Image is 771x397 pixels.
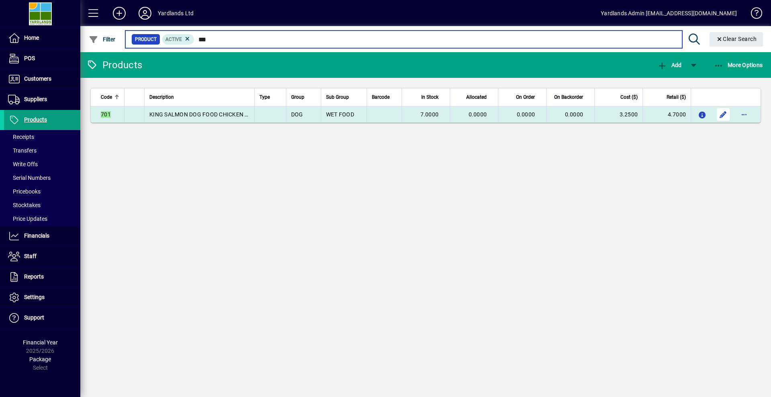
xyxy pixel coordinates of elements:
[4,198,80,212] a: Stocktakes
[149,111,264,118] span: KING SALMON DOG FOOD CHICKEN & VEGE
[517,111,535,118] span: 0.0000
[162,34,194,45] mat-chip: Activation Status: Active
[4,267,80,287] a: Reports
[135,35,157,43] span: Product
[4,144,80,157] a: Transfers
[420,111,439,118] span: 7.0000
[4,130,80,144] a: Receipts
[132,6,158,20] button: Profile
[87,32,118,47] button: Filter
[23,339,58,346] span: Financial Year
[8,202,41,208] span: Stocktakes
[259,93,281,102] div: Type
[655,58,683,72] button: Add
[158,7,194,20] div: Yardlands Ltd
[657,62,681,68] span: Add
[8,147,37,154] span: Transfers
[4,287,80,307] a: Settings
[24,116,47,123] span: Products
[8,188,41,195] span: Pricebooks
[106,6,132,20] button: Add
[24,55,35,61] span: POS
[455,93,494,102] div: Allocated
[291,93,304,102] span: Group
[24,35,39,41] span: Home
[149,93,249,102] div: Description
[4,171,80,185] a: Serial Numbers
[4,28,80,48] a: Home
[4,49,80,69] a: POS
[4,308,80,328] a: Support
[738,108,751,121] button: More options
[466,93,487,102] span: Allocated
[24,294,45,300] span: Settings
[101,93,112,102] span: Code
[86,59,142,71] div: Products
[4,212,80,226] a: Price Updates
[326,93,349,102] span: Sub Group
[291,93,316,102] div: Group
[745,2,761,28] a: Knowledge Base
[149,93,174,102] span: Description
[554,93,583,102] span: On Backorder
[4,69,80,89] a: Customers
[620,93,638,102] span: Cost ($)
[503,93,542,102] div: On Order
[551,93,590,102] div: On Backorder
[667,93,686,102] span: Retail ($)
[372,93,397,102] div: Barcode
[642,106,691,122] td: 4.7000
[24,314,44,321] span: Support
[601,7,737,20] div: Yardlands Admin [EMAIL_ADDRESS][DOMAIN_NAME]
[24,75,51,82] span: Customers
[8,134,34,140] span: Receipts
[594,106,642,122] td: 3.2500
[4,246,80,267] a: Staff
[24,273,44,280] span: Reports
[714,62,763,68] span: More Options
[8,216,47,222] span: Price Updates
[421,93,439,102] span: In Stock
[326,111,354,118] span: WET FOOD
[4,185,80,198] a: Pricebooks
[8,175,51,181] span: Serial Numbers
[372,93,390,102] span: Barcode
[716,36,757,42] span: Clear Search
[24,96,47,102] span: Suppliers
[4,226,80,246] a: Financials
[326,93,362,102] div: Sub Group
[8,161,38,167] span: Write Offs
[710,32,763,47] button: Clear
[29,356,51,362] span: Package
[89,36,116,43] span: Filter
[24,253,37,259] span: Staff
[516,93,535,102] span: On Order
[259,93,270,102] span: Type
[291,111,303,118] span: DOG
[407,93,446,102] div: In Stock
[712,58,765,72] button: More Options
[101,111,111,118] em: 701
[24,232,49,239] span: Financials
[565,111,583,118] span: 0.0000
[101,93,119,102] div: Code
[469,111,487,118] span: 0.0000
[4,90,80,110] a: Suppliers
[4,157,80,171] a: Write Offs
[717,108,730,121] button: Edit
[165,37,182,42] span: Active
